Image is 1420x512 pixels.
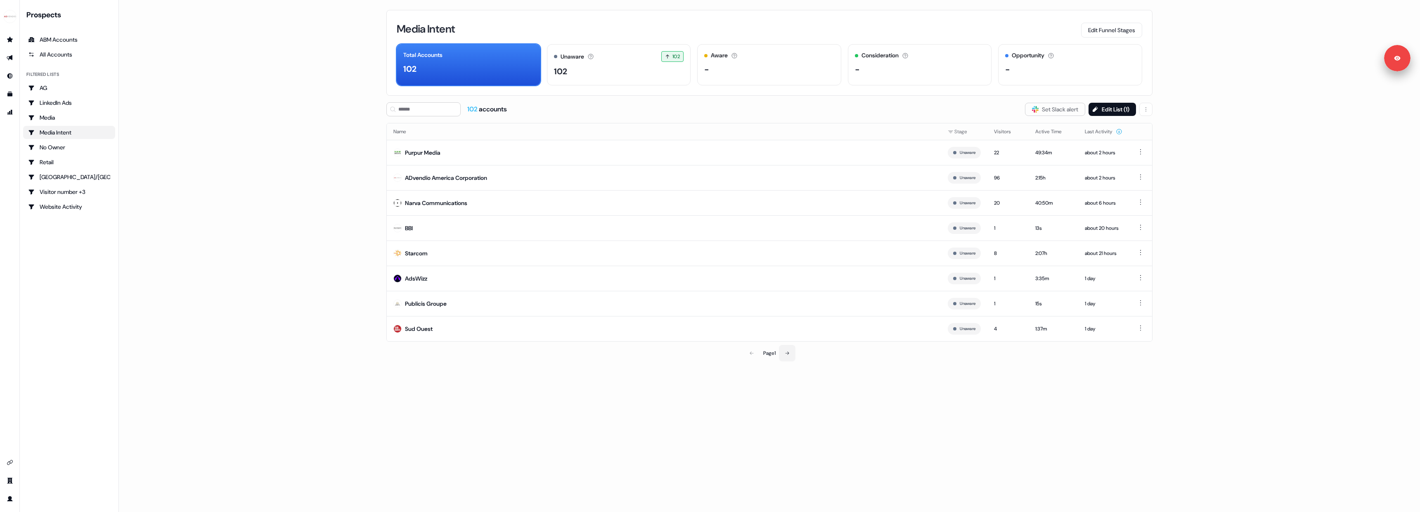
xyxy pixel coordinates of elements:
[1085,249,1122,257] div: about 21 hours
[1085,274,1122,283] div: 1 day
[672,52,680,61] span: 102
[28,173,110,181] div: [GEOGRAPHIC_DATA]/[GEOGRAPHIC_DATA]
[3,492,17,505] a: Go to profile
[405,249,428,257] div: Starcom
[1081,23,1142,38] button: Edit Funnel Stages
[28,128,110,137] div: Media Intent
[994,325,1022,333] div: 4
[28,158,110,166] div: Retail
[28,188,110,196] div: Visitor number +3
[1089,103,1136,116] button: Edit List (1)
[554,65,567,78] div: 102
[28,99,110,107] div: LinkedIn Ads
[405,274,427,283] div: AdsWizz
[994,199,1022,207] div: 20
[3,87,17,101] a: Go to templates
[994,274,1022,283] div: 1
[23,33,115,46] a: ABM Accounts
[405,224,413,232] div: BBI
[948,127,981,136] div: Stage
[1025,103,1085,116] button: Set Slack alert
[23,111,115,124] a: Go to Media
[3,33,17,46] a: Go to prospects
[1085,149,1122,157] div: about 2 hours
[467,105,507,114] div: accounts
[704,63,709,76] div: -
[405,199,467,207] div: Narva Communications
[960,199,975,207] button: Unaware
[763,349,776,357] div: Page 1
[23,141,115,154] a: Go to No Owner
[994,249,1022,257] div: 8
[3,106,17,119] a: Go to attribution
[960,325,975,333] button: Unaware
[960,300,975,307] button: Unaware
[26,71,59,78] div: Filtered lists
[23,81,115,94] a: Go to AG
[26,10,115,20] div: Prospects
[1035,149,1072,157] div: 49:34m
[1085,300,1122,308] div: 1 day
[28,143,110,151] div: No Owner
[994,224,1022,232] div: 1
[1035,300,1072,308] div: 15s
[23,156,115,169] a: Go to Retail
[23,170,115,184] a: Go to USA/Canada
[561,52,584,61] div: Unaware
[1035,124,1072,139] button: Active Time
[960,149,975,156] button: Unaware
[994,149,1022,157] div: 22
[3,456,17,469] a: Go to integrations
[28,113,110,122] div: Media
[28,203,110,211] div: Website Activity
[1035,224,1072,232] div: 13s
[1085,124,1122,139] button: Last Activity
[3,51,17,64] a: Go to outbound experience
[403,51,443,59] div: Total Accounts
[23,126,115,139] a: Go to Media Intent
[855,63,860,76] div: -
[1005,63,1010,76] div: -
[1012,51,1044,60] div: Opportunity
[405,149,440,157] div: Purpur Media
[467,105,479,113] span: 102
[960,174,975,182] button: Unaware
[405,325,433,333] div: Sud Ouest
[23,185,115,198] a: Go to Visitor number +3
[1035,249,1072,257] div: 2:07h
[1035,199,1072,207] div: 40:50m
[28,84,110,92] div: AG
[861,51,899,60] div: Consideration
[994,174,1022,182] div: 96
[960,224,975,232] button: Unaware
[1085,224,1122,232] div: about 20 hours
[1085,325,1122,333] div: 1 day
[387,123,941,140] th: Name
[1085,174,1122,182] div: about 2 hours
[1035,325,1072,333] div: 1:37m
[994,300,1022,308] div: 1
[1085,199,1122,207] div: about 6 hours
[397,24,455,34] h3: Media Intent
[3,69,17,83] a: Go to Inbound
[960,275,975,282] button: Unaware
[28,35,110,44] div: ABM Accounts
[1035,274,1072,283] div: 3:35m
[994,124,1021,139] button: Visitors
[405,300,447,308] div: Publicis Groupe
[405,174,487,182] div: ADvendio America Corporation
[1035,174,1072,182] div: 2:15h
[23,48,115,61] a: All accounts
[960,250,975,257] button: Unaware
[711,51,728,60] div: Aware
[23,200,115,213] a: Go to Website Activity
[403,63,417,75] div: 102
[28,50,110,59] div: All Accounts
[3,474,17,487] a: Go to team
[23,96,115,109] a: Go to LinkedIn Ads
